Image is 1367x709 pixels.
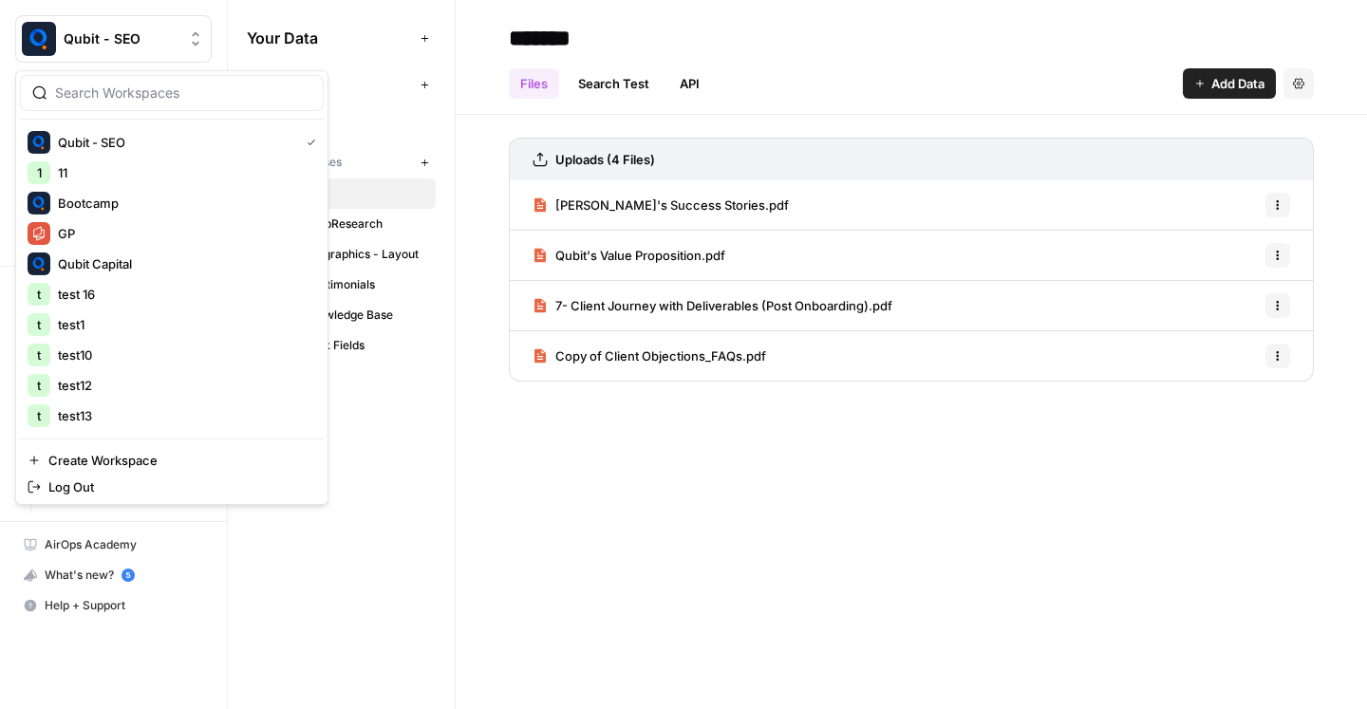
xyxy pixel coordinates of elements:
[247,239,436,270] a: Blog Infographics - Layout
[509,68,559,99] a: Files
[58,163,309,182] span: 11
[15,560,212,590] button: What's new? 5
[58,315,309,334] span: test1
[58,254,309,273] span: Qubit Capital
[125,570,130,580] text: 5
[58,406,309,425] span: test13
[247,27,413,49] span: Your Data
[15,530,212,560] a: AirOps Academy
[16,561,211,589] div: What's new?
[276,276,427,293] span: Client testimonials
[533,281,892,330] a: 7- Client Journey with Deliverables (Post Onboarding).pdf
[58,376,309,395] span: test12
[555,246,725,265] span: Qubit's Value Proposition.pdf
[45,597,203,614] span: Help + Support
[45,536,203,553] span: AirOps Academy
[37,406,41,425] span: t
[276,215,427,233] span: Blog DeepResearch
[58,224,309,243] span: GP
[28,222,50,245] img: GP Logo
[276,367,427,384] span: Test
[276,107,427,124] span: Qubit
[533,231,725,280] a: Qubit's Value Proposition.pdf
[1211,74,1264,93] span: Add Data
[37,315,41,334] span: t
[247,209,436,239] a: Blog DeepResearch
[276,246,427,263] span: Blog Infographics - Layout
[247,300,436,330] a: New Knowledge Base
[555,150,655,169] h3: Uploads (4 Files)
[247,330,436,361] a: Pitchbook Fields
[58,133,291,152] span: Qubit - SEO
[276,337,427,354] span: Pitchbook Fields
[567,68,661,99] a: Search Test
[122,569,135,582] a: 5
[1183,68,1276,99] button: Add Data
[37,376,41,395] span: t
[555,296,892,315] span: 7- Client Journey with Deliverables (Post Onboarding).pdf
[15,590,212,621] button: Help + Support
[37,345,41,364] span: t
[64,29,178,48] span: Qubit - SEO
[668,68,711,99] a: API
[276,185,427,202] span: BD (QC)
[28,192,50,215] img: Bootcamp Logo
[22,22,56,56] img: Qubit - SEO Logo
[48,451,309,470] span: Create Workspace
[247,361,436,391] a: Test
[55,84,311,103] input: Search Workspaces
[58,194,309,213] span: Bootcamp
[247,178,436,209] a: BD (QC)
[533,139,655,180] a: Uploads (4 Files)
[28,131,50,154] img: Qubit - SEO Logo
[247,270,436,300] a: Client testimonials
[58,285,309,304] span: test 16
[58,345,309,364] span: test10
[533,331,766,381] a: Copy of Client Objections_FAQs.pdf
[20,474,324,500] a: Log Out
[247,391,436,421] a: Writing
[276,398,427,415] span: Writing
[15,70,328,505] div: Workspace: Qubit - SEO
[555,196,789,215] span: [PERSON_NAME]'s Success Stories.pdf
[276,307,427,324] span: New Knowledge Base
[37,163,42,182] span: 1
[533,180,789,230] a: [PERSON_NAME]'s Success Stories.pdf
[48,477,309,496] span: Log Out
[15,15,212,63] button: Workspace: Qubit - SEO
[555,346,766,365] span: Copy of Client Objections_FAQs.pdf
[28,252,50,275] img: Qubit Capital Logo
[20,447,324,474] a: Create Workspace
[37,285,41,304] span: t
[247,101,436,131] a: Qubit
